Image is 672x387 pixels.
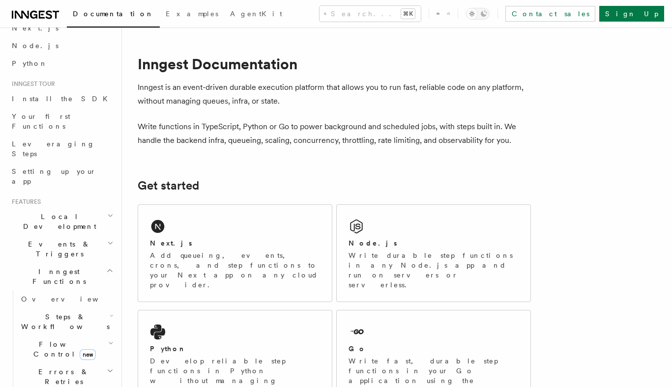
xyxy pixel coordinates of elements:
button: Toggle dark mode [466,8,490,20]
span: Setting up your app [12,167,96,185]
button: Events & Triggers [8,235,116,263]
span: AgentKit [230,10,282,18]
span: Errors & Retries [17,367,107,387]
h1: Inngest Documentation [138,55,531,73]
a: Next.js [8,19,116,37]
span: Your first Functions [12,112,70,130]
h2: Python [150,344,186,354]
span: Local Development [8,212,107,231]
span: Events & Triggers [8,239,107,259]
a: Examples [160,3,224,27]
a: Install the SDK [8,90,116,108]
a: Node.jsWrite durable step functions in any Node.js app and run on servers or serverless. [336,204,531,302]
span: Next.js [12,24,58,32]
span: Inngest Functions [8,267,106,286]
a: Python [8,55,116,72]
kbd: ⌘K [401,9,415,19]
span: Features [8,198,41,206]
a: AgentKit [224,3,288,27]
a: Get started [138,179,199,193]
p: Write durable step functions in any Node.js app and run on servers or serverless. [349,250,519,290]
span: Install the SDK [12,95,114,103]
h2: Next.js [150,238,192,248]
p: Write functions in TypeScript, Python or Go to power background and scheduled jobs, with steps bu... [138,120,531,147]
button: Search...⌘K [320,6,421,22]
a: Overview [17,290,116,308]
span: Documentation [73,10,154,18]
h2: Go [349,344,366,354]
span: new [80,349,96,360]
span: Node.js [12,42,58,50]
span: Examples [166,10,218,18]
a: Sign Up [599,6,664,22]
button: Flow Controlnew [17,335,116,363]
button: Inngest Functions [8,263,116,290]
span: Flow Control [17,339,108,359]
a: Setting up your app [8,163,116,190]
a: Next.jsAdd queueing, events, crons, and step functions to your Next app on any cloud provider. [138,204,332,302]
a: Your first Functions [8,108,116,135]
span: Python [12,59,48,67]
button: Local Development [8,208,116,235]
h2: Node.js [349,238,397,248]
span: Steps & Workflows [17,312,110,332]
p: Inngest is an event-driven durable execution platform that allows you to run fast, reliable code ... [138,81,531,108]
p: Add queueing, events, crons, and step functions to your Next app on any cloud provider. [150,250,320,290]
button: Steps & Workflows [17,308,116,335]
span: Inngest tour [8,80,55,88]
span: Leveraging Steps [12,140,95,158]
a: Leveraging Steps [8,135,116,163]
a: Contact sales [505,6,595,22]
span: Overview [21,295,122,303]
a: Node.js [8,37,116,55]
a: Documentation [67,3,160,28]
